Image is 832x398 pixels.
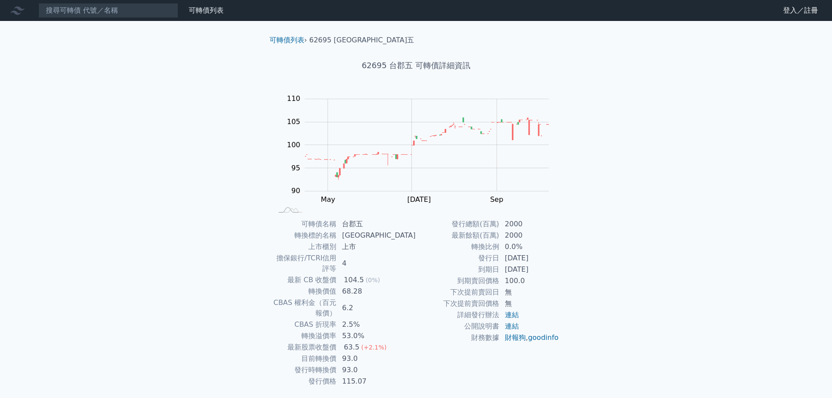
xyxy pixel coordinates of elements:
a: 登入／註冊 [776,3,825,17]
td: 上市櫃別 [273,241,337,253]
td: [DATE] [500,264,559,275]
td: 無 [500,298,559,309]
td: 轉換價值 [273,286,337,297]
td: 93.0 [337,364,416,376]
td: 目前轉換價 [273,353,337,364]
td: 到期賣回價格 [416,275,500,287]
td: 4 [337,253,416,274]
td: 2.5% [337,319,416,330]
td: [GEOGRAPHIC_DATA] [337,230,416,241]
tspan: 90 [291,187,300,195]
tspan: 110 [287,94,300,103]
li: 62695 [GEOGRAPHIC_DATA]五 [309,35,414,45]
td: 100.0 [500,275,559,287]
a: 連結 [505,311,519,319]
td: 2000 [500,218,559,230]
td: 無 [500,287,559,298]
td: CBAS 折現率 [273,319,337,330]
li: › [269,35,307,45]
a: 可轉債列表 [189,6,224,14]
td: 財務數據 [416,332,500,343]
div: 63.5 [342,342,361,353]
td: 公開說明書 [416,321,500,332]
td: 發行時轉換價 [273,364,337,376]
td: 最新餘額(百萬) [416,230,500,241]
tspan: [DATE] [407,195,431,204]
span: (0%) [366,277,380,284]
a: 財報狗 [505,333,526,342]
td: 可轉債名稱 [273,218,337,230]
input: 搜尋可轉債 代號／名稱 [38,3,178,18]
tspan: 100 [287,141,300,149]
td: [DATE] [500,253,559,264]
td: 上市 [337,241,416,253]
a: 連結 [505,322,519,330]
td: 詳細發行辦法 [416,309,500,321]
td: 擔保銀行/TCRI信用評等 [273,253,337,274]
td: 台郡五 [337,218,416,230]
td: 轉換比例 [416,241,500,253]
td: 93.0 [337,353,416,364]
a: goodinfo [528,333,559,342]
td: 發行日 [416,253,500,264]
tspan: 95 [291,164,300,172]
td: 53.0% [337,330,416,342]
td: 最新股票收盤價 [273,342,337,353]
td: , [500,332,559,343]
td: CBAS 權利金（百元報價） [273,297,337,319]
td: 2000 [500,230,559,241]
div: 聊天小工具 [788,356,832,398]
td: 轉換溢價率 [273,330,337,342]
td: 6.2 [337,297,416,319]
tspan: Sep [490,195,503,204]
div: 104.5 [342,275,366,285]
h1: 62695 台郡五 可轉債詳細資訊 [262,59,570,72]
td: 最新 CB 收盤價 [273,274,337,286]
iframe: Chat Widget [788,356,832,398]
td: 115.07 [337,376,416,387]
td: 轉換標的名稱 [273,230,337,241]
td: 發行價格 [273,376,337,387]
span: (+2.1%) [361,344,387,351]
g: Chart [283,94,562,204]
td: 下次提前賣回日 [416,287,500,298]
td: 0.0% [500,241,559,253]
tspan: 105 [287,118,300,126]
a: 可轉債列表 [269,36,304,44]
td: 68.28 [337,286,416,297]
td: 到期日 [416,264,500,275]
tspan: May [321,195,335,204]
td: 下次提前賣回價格 [416,298,500,309]
td: 發行總額(百萬) [416,218,500,230]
